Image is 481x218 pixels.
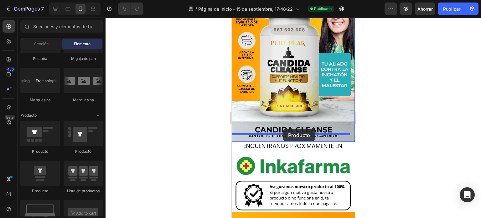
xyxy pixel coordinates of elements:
input: Secciones y elementos de búsqueda [20,20,103,33]
font: / [195,6,197,12]
font: Publicado [314,6,332,11]
font: Marquesina [30,98,51,102]
font: Ahorrar [417,6,433,12]
font: Producto [32,189,48,193]
font: Publicar [443,6,460,12]
font: Producto [75,149,91,154]
font: Marquesina [73,98,94,102]
font: Página de inicio - 15 de septiembre, 17:48:22 [198,6,293,12]
font: Lista de productos [67,189,100,193]
font: Elemento [74,41,91,46]
button: Ahorrar [415,3,435,15]
font: 7 [41,6,44,12]
span: Abrir palanca [93,110,103,120]
iframe: Área de diseño [232,18,355,218]
font: Sección [34,41,49,46]
font: Producto [32,149,48,154]
font: Pestaña [33,56,47,61]
div: Deshacer/Rehacer [118,3,143,15]
font: Producto [20,113,37,118]
font: 450 [7,67,14,72]
font: Migaja de pan [71,56,96,61]
font: Beta [6,115,13,120]
button: 7 [3,3,47,15]
button: Publicar [438,3,466,15]
div: Abrir Intercom Messenger [460,187,475,202]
